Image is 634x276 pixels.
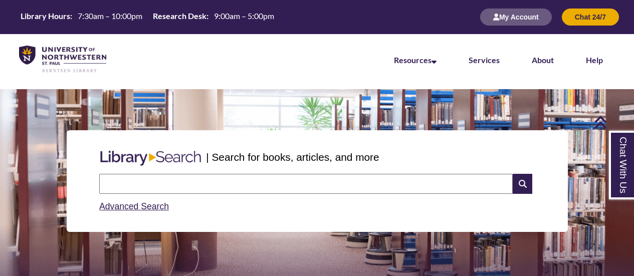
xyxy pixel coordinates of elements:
[562,9,619,26] button: Chat 24/7
[594,115,631,129] a: Back to Top
[99,201,169,211] a: Advanced Search
[513,174,532,194] i: Search
[149,11,210,22] th: Research Desk:
[586,55,603,65] a: Help
[19,46,106,73] img: UNWSP Library Logo
[17,11,278,24] a: Hours Today
[469,55,500,65] a: Services
[480,9,552,26] button: My Account
[480,13,552,21] a: My Account
[78,11,142,21] span: 7:30am – 10:00pm
[17,11,278,23] table: Hours Today
[562,13,619,21] a: Chat 24/7
[206,149,379,165] p: | Search for books, articles, and more
[532,55,554,65] a: About
[17,11,74,22] th: Library Hours:
[394,55,437,65] a: Resources
[95,147,206,170] img: Libary Search
[214,11,274,21] span: 9:00am – 5:00pm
